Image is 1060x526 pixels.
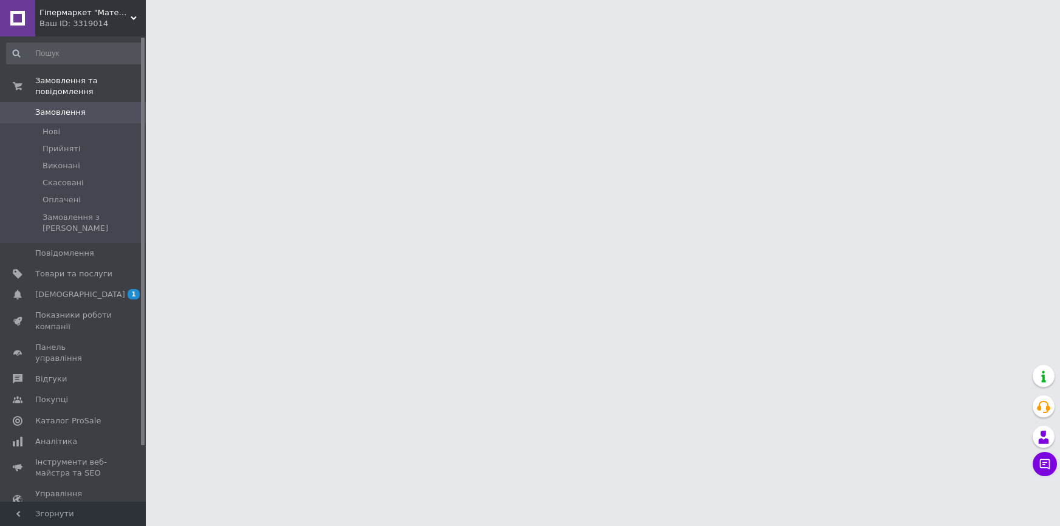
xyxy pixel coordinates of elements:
span: Нові [43,126,60,137]
span: Інструменти веб-майстра та SEO [35,457,112,479]
span: Замовлення [35,107,86,118]
button: Чат з покупцем [1033,452,1057,476]
span: Замовлення та повідомлення [35,75,146,97]
span: Аналітика [35,436,77,447]
span: [DEMOGRAPHIC_DATA] [35,289,125,300]
div: Ваш ID: 3319014 [39,18,146,29]
span: Відгуки [35,374,67,384]
span: Панель управління [35,342,112,364]
span: Оплачені [43,194,81,205]
span: Повідомлення [35,248,94,259]
span: Гіпермаркет "Материк" [39,7,131,18]
span: Скасовані [43,177,84,188]
input: Пошук [6,43,143,64]
span: Показники роботи компанії [35,310,112,332]
span: Виконані [43,160,80,171]
span: Управління сайтом [35,488,112,510]
span: Замовлення з [PERSON_NAME] [43,212,142,234]
span: 1 [128,289,140,299]
span: Товари та послуги [35,268,112,279]
span: Прийняті [43,143,80,154]
span: Покупці [35,394,68,405]
span: Каталог ProSale [35,415,101,426]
